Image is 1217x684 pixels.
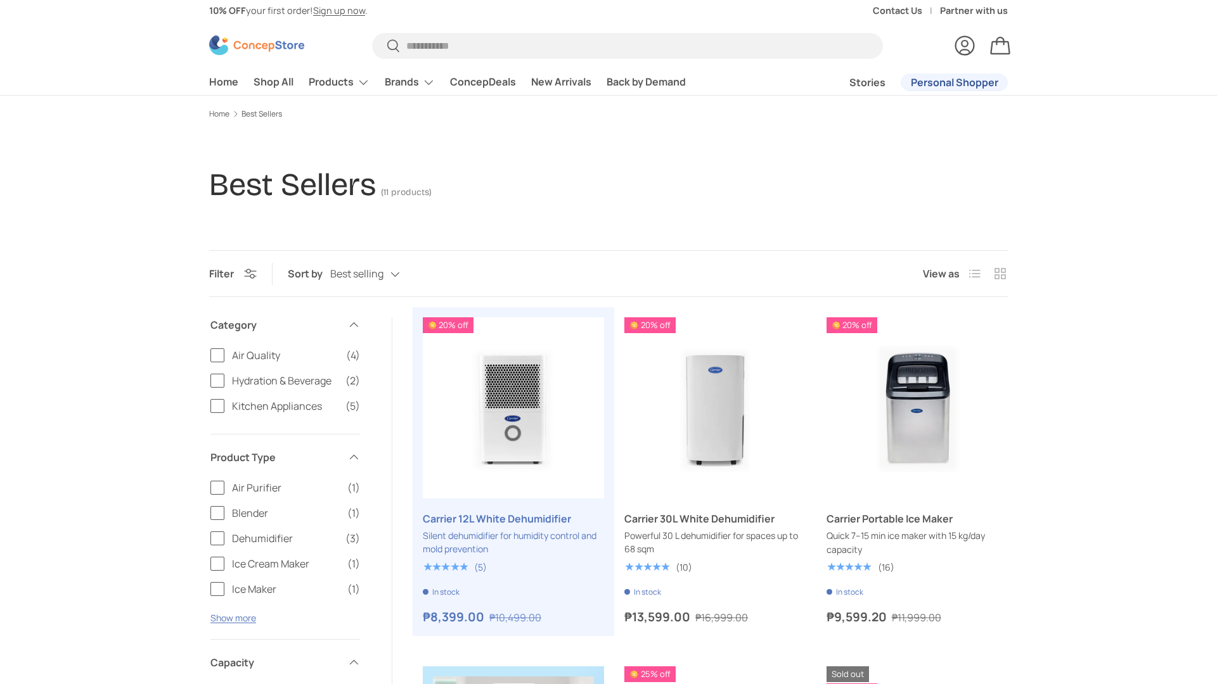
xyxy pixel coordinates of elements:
span: (1) [347,480,360,495]
span: (1) [347,505,360,521]
span: (11 products) [381,187,432,198]
span: Ice Cream Maker [232,556,340,571]
span: View as [923,266,960,281]
span: (3) [345,531,360,546]
a: Back by Demand [607,70,686,94]
span: Capacity [210,655,340,670]
button: Show more [210,612,256,624]
span: Hydration & Beverage [232,373,338,388]
a: ConcepDeals [450,70,516,94]
span: 25% off [624,666,675,682]
span: Category [210,317,340,332]
img: ConcepStore [209,35,304,55]
span: Kitchen Appliances [232,398,338,414]
span: (4) [346,348,360,363]
span: (1) [347,556,360,571]
img: carrier-dehumidifier-30-liter-full-view-concepstore [624,317,806,498]
span: Best selling [330,268,383,280]
a: Shop All [254,70,293,94]
a: Partner with us [940,4,1008,18]
a: Stories [849,70,885,95]
summary: Products [301,70,377,95]
a: Carrier 30L White Dehumidifier [624,317,806,498]
summary: Category [210,302,360,348]
span: Product Type [210,450,340,465]
a: New Arrivals [531,70,591,94]
button: Best selling [330,263,425,286]
span: Sold out [827,666,869,682]
span: 20% off [624,317,675,333]
nav: Breadcrumbs [209,108,1008,120]
a: Home [209,70,238,94]
span: 20% off [423,317,473,333]
span: Air Quality [232,348,338,363]
span: Filter [209,267,234,281]
a: Contact Us [873,4,940,18]
span: (1) [347,581,360,597]
a: Carrier 30L White Dehumidifier [624,512,775,526]
a: Home [209,110,229,118]
a: Carrier Portable Ice Maker [827,317,1008,498]
label: Sort by [288,266,330,281]
summary: Brands [377,70,442,95]
a: Products [309,70,370,95]
strong: 10% OFF [209,4,246,16]
a: Personal Shopper [901,73,1008,91]
img: carrier-ice-maker-full-view-concepstore [827,317,1008,498]
a: Best Sellers [241,110,282,118]
h1: Best Sellers [209,166,376,203]
a: Brands [385,70,435,95]
span: Ice Maker [232,581,340,597]
p: your first order! . [209,4,368,18]
span: (2) [345,373,360,388]
span: Dehumidifier [232,531,338,546]
summary: Product Type [210,434,360,480]
span: (5) [345,398,360,414]
a: Sign up now [313,4,365,16]
a: Carrier Portable Ice Maker [827,512,953,526]
span: 20% off [827,317,877,333]
button: Filter [209,267,257,281]
a: Carrier 12L White Dehumidifier [423,317,604,498]
span: Air Purifier [232,480,340,495]
span: Personal Shopper [911,77,998,87]
a: Carrier 12L White Dehumidifier [423,512,571,526]
img: carrier-dehumidifier-12-liter-full-view-concepstore [423,317,604,498]
nav: Secondary [819,70,1008,95]
nav: Primary [209,70,686,95]
span: Blender [232,505,340,521]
